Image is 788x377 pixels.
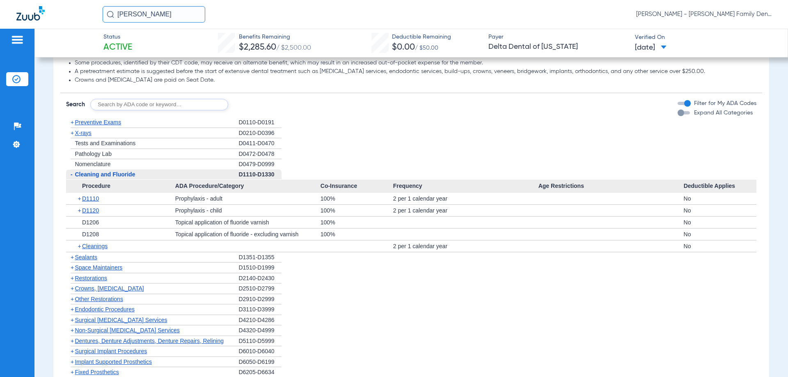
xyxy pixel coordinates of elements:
[238,304,282,315] div: D3110-D3999
[75,161,110,167] span: Nomenclature
[321,180,393,193] span: Co-Insurance
[238,159,282,169] div: D0479-D0999
[82,207,99,214] span: D1120
[238,357,282,368] div: D6050-D6199
[75,369,119,375] span: Fixed Prosthetics
[239,43,276,52] span: $2,285.60
[75,327,179,334] span: Non-Surgical [MEDICAL_DATA] Services
[75,68,756,75] li: A pretreatment estimate is suggested before the start of extensive dental treatment such as [MEDI...
[82,243,108,249] span: Cleanings
[238,128,282,139] div: D0210-D0396
[692,99,756,108] label: Filter for My ADA Codes
[392,33,451,41] span: Deductible Remaining
[71,359,74,365] span: +
[71,254,74,260] span: +
[71,317,74,323] span: +
[636,10,772,18] span: [PERSON_NAME] - [PERSON_NAME] Family Dentistry
[238,294,282,305] div: D2910-D2999
[75,130,91,136] span: X-rays
[82,195,99,202] span: D1110
[75,359,152,365] span: Implant Supported Prosthetics
[684,180,756,193] span: Deductible Applies
[635,33,774,42] span: Verified On
[71,327,74,334] span: +
[747,338,788,377] iframe: Chat Widget
[82,231,99,238] span: D1208
[684,205,756,216] div: No
[71,306,74,313] span: +
[16,6,45,21] img: Zuub Logo
[321,205,393,216] div: 100%
[175,228,321,240] div: Topical application of fluoride - excluding varnish
[82,219,99,226] span: D1206
[175,180,321,193] span: ADA Procedure/Category
[488,33,628,41] span: Payer
[75,264,122,271] span: Space Maintainers
[635,43,667,53] span: [DATE]
[239,33,311,41] span: Benefits Remaining
[75,59,756,67] li: Some procedures, identified by their CDT code, may receive an alternate benefit, which may result...
[321,228,393,240] div: 100%
[71,275,74,281] span: +
[66,101,85,109] span: Search
[75,77,756,84] li: Crowns and [MEDICAL_DATA] are paid on Seat Date.
[238,149,282,160] div: D0472-D0478
[103,42,132,53] span: Active
[75,119,121,126] span: Preventive Exams
[238,346,282,357] div: D6010-D6040
[238,252,282,263] div: D1351-D1355
[71,338,74,344] span: +
[238,273,282,284] div: D2140-D2430
[103,6,205,23] input: Search for patients
[684,193,756,204] div: No
[393,193,538,204] div: 2 per 1 calendar year
[71,130,74,136] span: +
[78,205,82,216] span: +
[75,151,112,157] span: Pathology Lab
[75,317,167,323] span: Surgical [MEDICAL_DATA] Services
[684,228,756,240] div: No
[107,11,114,18] img: Search Icon
[75,338,224,344] span: Dentures, Denture Adjustments, Denture Repairs, Relining
[75,140,135,146] span: Tests and Examinations
[78,240,82,252] span: +
[78,193,82,204] span: +
[175,205,321,216] div: Prophylaxis - child
[71,348,74,354] span: +
[684,217,756,228] div: No
[238,263,282,273] div: D1510-D1999
[71,369,74,375] span: +
[393,180,538,193] span: Frequency
[75,171,135,178] span: Cleaning and Fluoride
[684,240,756,252] div: No
[71,119,74,126] span: +
[238,283,282,294] div: D2510-D2799
[321,193,393,204] div: 100%
[238,169,282,180] div: D1110-D1330
[175,217,321,228] div: Topical application of fluoride varnish
[238,117,282,128] div: D0110-D0191
[11,35,24,45] img: hamburger-icon
[694,110,753,116] span: Expand All Categories
[415,45,438,51] span: / $50.00
[90,99,228,110] input: Search by ADA code or keyword…
[238,336,282,347] div: D5110-D5999
[75,275,107,281] span: Restorations
[238,325,282,336] div: D4320-D4999
[66,180,175,193] span: Procedure
[103,33,132,41] span: Status
[393,205,538,216] div: 2 per 1 calendar year
[71,285,74,292] span: +
[75,306,135,313] span: Endodontic Procedures
[393,240,538,252] div: 2 per 1 calendar year
[71,296,74,302] span: +
[276,45,311,51] span: / $2,500.00
[488,42,628,52] span: Delta Dental of [US_STATE]
[238,138,282,149] div: D0411-D0470
[238,315,282,326] div: D4210-D4286
[75,348,147,354] span: Surgical Implant Procedures
[175,193,321,204] div: Prophylaxis - adult
[75,285,144,292] span: Crowns, [MEDICAL_DATA]
[75,254,97,260] span: Sealants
